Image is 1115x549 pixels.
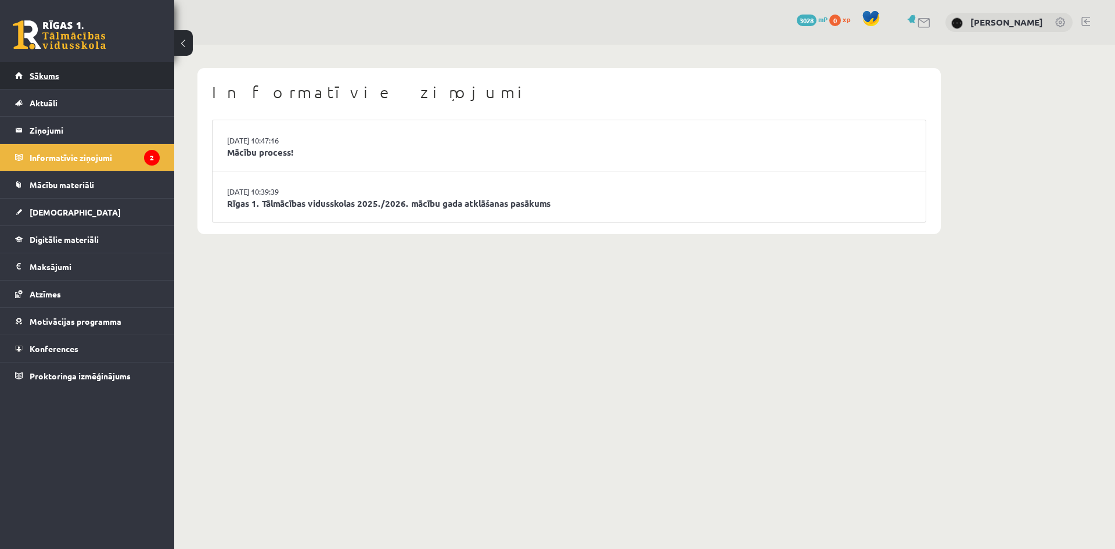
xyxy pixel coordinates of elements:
[951,17,963,29] img: Ansis Eglājs
[212,82,926,102] h1: Informatīvie ziņojumi
[227,186,314,198] a: [DATE] 10:39:39
[227,135,314,146] a: [DATE] 10:47:16
[227,146,911,159] a: Mācību process!
[30,207,121,217] span: [DEMOGRAPHIC_DATA]
[30,316,121,326] span: Motivācijas programma
[797,15,817,26] span: 3028
[15,144,160,171] a: Informatīvie ziņojumi2
[15,89,160,116] a: Aktuāli
[30,70,59,81] span: Sākums
[30,289,61,299] span: Atzīmes
[30,371,131,381] span: Proktoringa izmēģinājums
[15,171,160,198] a: Mācību materiāli
[829,15,841,26] span: 0
[30,144,160,171] legend: Informatīvie ziņojumi
[227,197,911,210] a: Rīgas 1. Tālmācības vidusskolas 2025./2026. mācību gada atklāšanas pasākums
[144,150,160,166] i: 2
[843,15,850,24] span: xp
[15,199,160,225] a: [DEMOGRAPHIC_DATA]
[15,363,160,389] a: Proktoringa izmēģinājums
[30,253,160,280] legend: Maksājumi
[829,15,856,24] a: 0 xp
[15,281,160,307] a: Atzīmes
[30,180,94,190] span: Mācību materiāli
[15,226,160,253] a: Digitālie materiāli
[30,234,99,245] span: Digitālie materiāli
[13,20,106,49] a: Rīgas 1. Tālmācības vidusskola
[15,62,160,89] a: Sākums
[30,343,78,354] span: Konferences
[30,117,160,143] legend: Ziņojumi
[15,117,160,143] a: Ziņojumi
[15,308,160,335] a: Motivācijas programma
[15,335,160,362] a: Konferences
[797,15,828,24] a: 3028 mP
[15,253,160,280] a: Maksājumi
[30,98,57,108] span: Aktuāli
[970,16,1043,28] a: [PERSON_NAME]
[818,15,828,24] span: mP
